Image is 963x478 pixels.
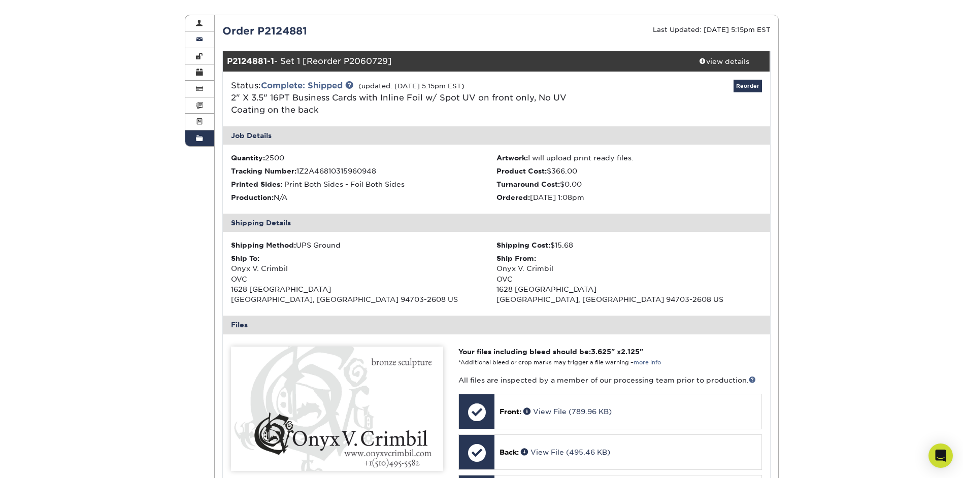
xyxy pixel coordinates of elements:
[496,179,762,189] li: $0.00
[496,253,762,305] div: Onyx V. Crimbil OVC 1628 [GEOGRAPHIC_DATA] [GEOGRAPHIC_DATA], [GEOGRAPHIC_DATA] 94703-2608 US
[3,447,86,474] iframe: Google Customer Reviews
[296,167,376,175] span: 1Z2A46810315960948
[521,448,610,456] a: View File (495.46 KB)
[496,254,536,262] strong: Ship From:
[734,80,762,92] a: Reorder
[496,240,762,250] div: $15.68
[227,56,274,66] strong: P2124881-1
[231,192,496,202] li: N/A
[223,214,770,232] div: Shipping Details
[679,56,770,66] div: view details
[223,126,770,145] div: Job Details
[231,240,496,250] div: UPS Ground
[231,193,274,201] strong: Production:
[621,348,640,356] span: 2.125
[653,26,771,33] small: Last Updated: [DATE] 5:15pm EST
[634,359,661,366] a: more info
[231,154,265,162] strong: Quantity:
[496,180,560,188] strong: Turnaround Cost:
[215,23,496,39] div: Order P2124881
[496,153,762,163] li: I will upload print ready files.
[591,348,611,356] span: 3.625
[679,51,770,72] a: view details
[500,407,521,416] span: Front:
[458,375,761,385] p: All files are inspected by a member of our processing team prior to production.
[928,443,953,468] div: Open Intercom Messenger
[231,93,567,115] span: 2" X 3.5" 16PT Business Cards with Inline Foil w/ Spot UV on front only, No UV Coating on the back
[358,82,464,90] small: (updated: [DATE] 5:15pm EST)
[496,166,762,176] li: $366.00
[231,153,496,163] li: 2500
[496,193,530,201] strong: Ordered:
[284,180,405,188] span: Print Both Sides - Foil Both Sides
[231,241,296,249] strong: Shipping Method:
[231,253,496,305] div: Onyx V. Crimbil OVC 1628 [GEOGRAPHIC_DATA] [GEOGRAPHIC_DATA], [GEOGRAPHIC_DATA] 94703-2608 US
[500,448,519,456] span: Back:
[223,316,770,334] div: Files
[223,80,587,116] div: Status:
[496,192,762,202] li: [DATE] 1:08pm
[231,180,282,188] strong: Printed Sides:
[261,81,343,90] a: Complete: Shipped
[223,51,679,72] div: - Set 1 [Reorder P2060729]
[496,154,528,162] strong: Artwork:
[231,254,259,262] strong: Ship To:
[523,407,612,416] a: View File (789.96 KB)
[496,167,547,175] strong: Product Cost:
[458,359,661,366] small: *Additional bleed or crop marks may trigger a file warning –
[458,348,643,356] strong: Your files including bleed should be: " x "
[496,241,550,249] strong: Shipping Cost:
[231,167,296,175] strong: Tracking Number:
